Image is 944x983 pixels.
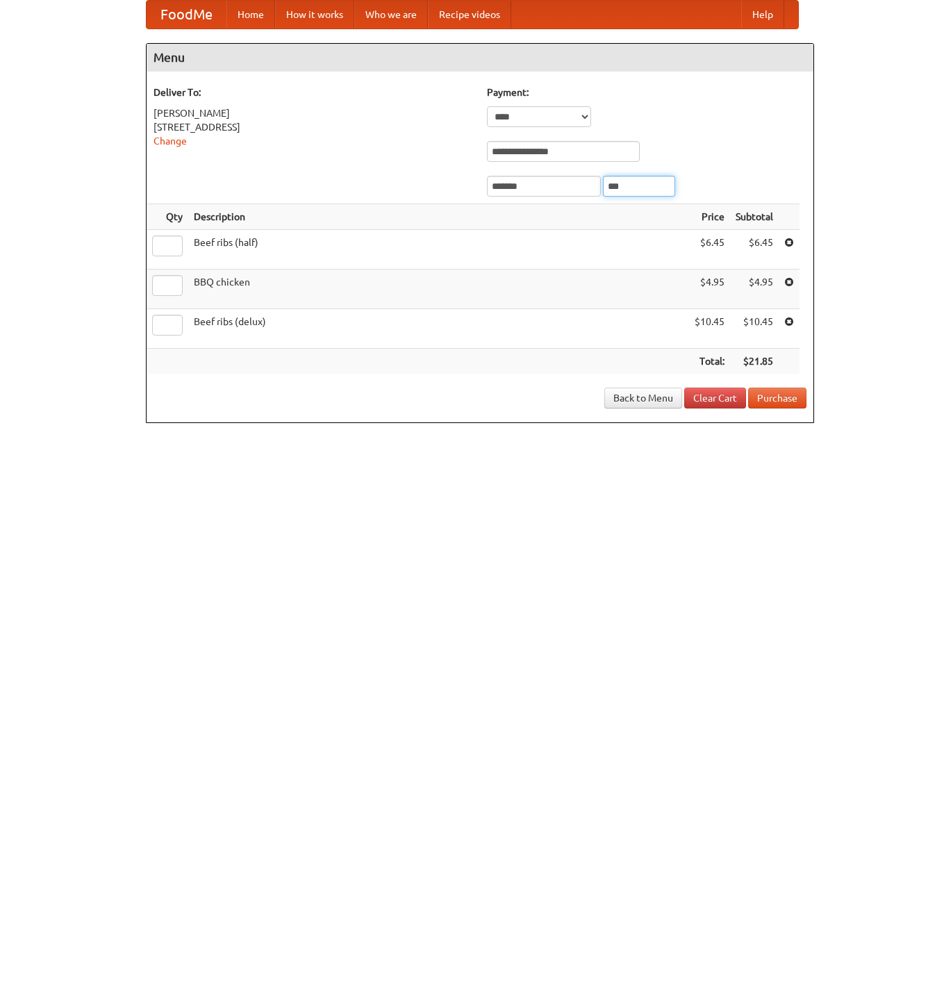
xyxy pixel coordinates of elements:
a: Recipe videos [428,1,511,28]
a: Change [154,135,187,147]
a: Clear Cart [684,388,746,408]
td: $6.45 [689,230,730,270]
a: FoodMe [147,1,226,28]
button: Purchase [748,388,806,408]
a: How it works [275,1,354,28]
td: BBQ chicken [188,270,689,309]
h5: Payment: [487,85,806,99]
td: $10.45 [689,309,730,349]
h4: Menu [147,44,813,72]
a: Back to Menu [604,388,682,408]
th: Price [689,204,730,230]
td: Beef ribs (half) [188,230,689,270]
td: $6.45 [730,230,779,270]
div: [PERSON_NAME] [154,106,473,120]
td: $4.95 [689,270,730,309]
th: Total: [689,349,730,374]
th: Description [188,204,689,230]
th: Subtotal [730,204,779,230]
td: Beef ribs (delux) [188,309,689,349]
th: Qty [147,204,188,230]
div: [STREET_ADDRESS] [154,120,473,134]
a: Help [741,1,784,28]
a: Who we are [354,1,428,28]
td: $4.95 [730,270,779,309]
a: Home [226,1,275,28]
h5: Deliver To: [154,85,473,99]
td: $10.45 [730,309,779,349]
th: $21.85 [730,349,779,374]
